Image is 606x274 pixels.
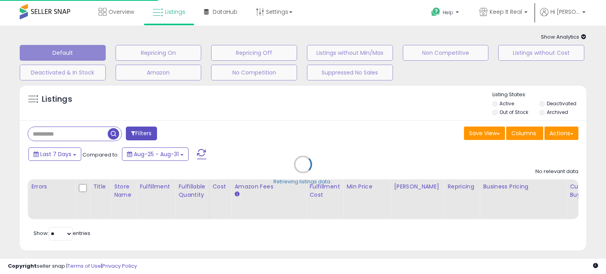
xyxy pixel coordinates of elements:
[20,45,106,61] button: Default
[490,8,522,16] span: Keep It Real
[443,9,453,16] span: Help
[550,8,580,16] span: Hi [PERSON_NAME]
[116,65,202,80] button: Amazon
[541,33,586,41] span: Show Analytics
[116,45,202,61] button: Repricing On
[273,178,333,185] div: Retrieving listings data..
[20,65,106,80] button: Deactivated & In Stock
[425,1,467,26] a: Help
[8,263,137,270] div: seller snap | |
[67,262,101,270] a: Terms of Use
[108,8,134,16] span: Overview
[431,7,441,17] i: Get Help
[102,262,137,270] a: Privacy Policy
[211,65,297,80] button: No Competition
[165,8,185,16] span: Listings
[8,262,37,270] strong: Copyright
[498,45,584,61] button: Listings without Cost
[307,45,393,61] button: Listings without Min/Max
[213,8,238,16] span: DataHub
[307,65,393,80] button: Suppressed No Sales
[211,45,297,61] button: Repricing Off
[540,8,585,26] a: Hi [PERSON_NAME]
[403,45,489,61] button: Non Competitive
